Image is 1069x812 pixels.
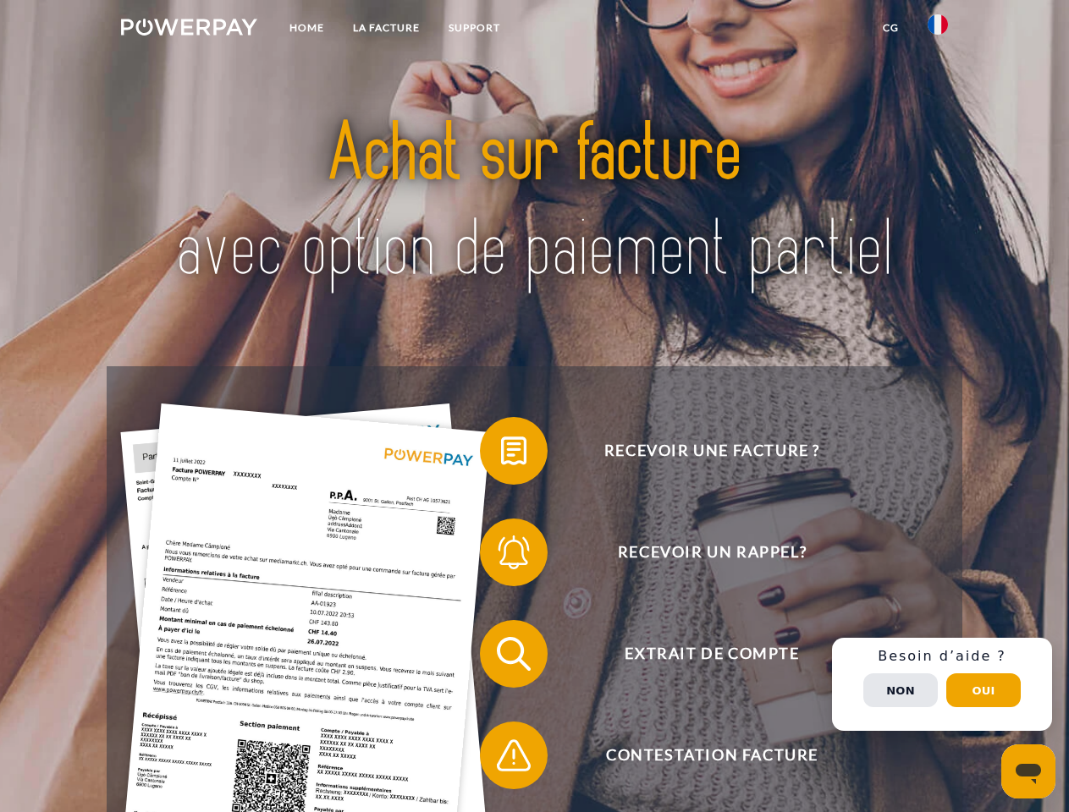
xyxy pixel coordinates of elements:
a: Support [434,13,515,43]
button: Recevoir un rappel? [480,518,920,586]
button: Recevoir une facture ? [480,417,920,485]
button: Non [863,673,938,707]
span: Recevoir une facture ? [504,417,919,485]
img: qb_warning.svg [493,734,535,776]
a: Home [275,13,339,43]
a: CG [868,13,913,43]
iframe: Bouton de lancement de la fenêtre de messagerie [1001,744,1055,798]
img: logo-powerpay-white.svg [121,19,257,36]
div: Schnellhilfe [832,638,1052,731]
button: Contestation Facture [480,721,920,789]
img: qb_bell.svg [493,531,535,573]
button: Oui [946,673,1021,707]
span: Extrait de compte [504,620,919,688]
a: LA FACTURE [339,13,434,43]
span: Recevoir un rappel? [504,518,919,586]
img: fr [928,14,948,35]
img: qb_bill.svg [493,430,535,472]
h3: Besoin d’aide ? [842,648,1042,665]
img: qb_search.svg [493,633,535,675]
button: Extrait de compte [480,620,920,688]
span: Contestation Facture [504,721,919,789]
img: title-powerpay_fr.svg [162,81,907,324]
